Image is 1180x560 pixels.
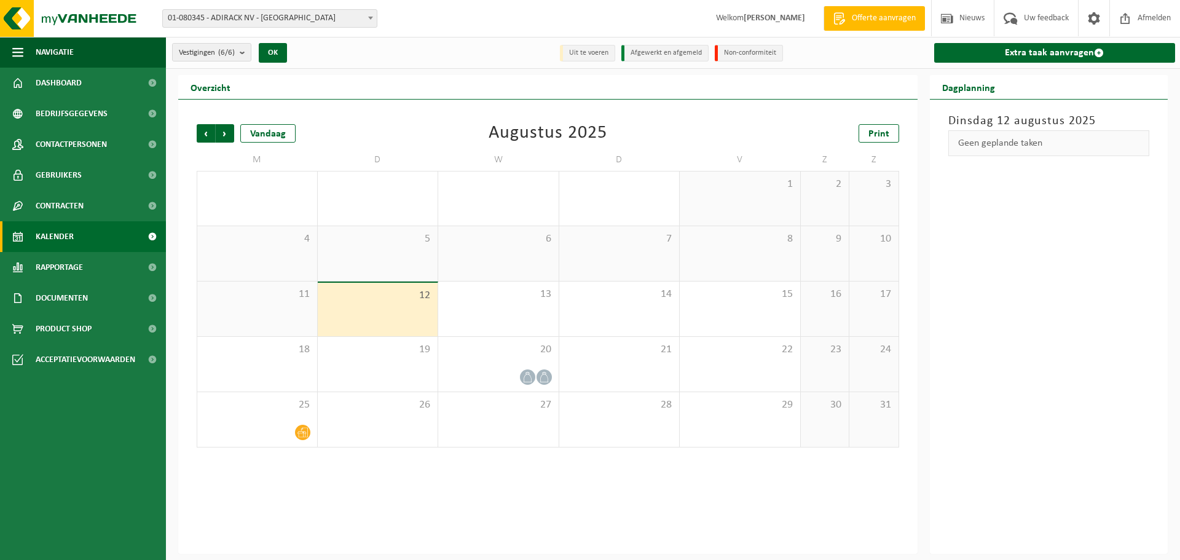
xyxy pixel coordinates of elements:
span: 10 [855,232,892,246]
td: W [438,149,559,171]
span: 15 [686,288,794,301]
span: 21 [565,343,674,357]
div: Vandaag [240,124,296,143]
span: Vestigingen [179,44,235,62]
span: Acceptatievoorwaarden [36,344,135,375]
strong: [PERSON_NAME] [744,14,805,23]
span: 6 [444,232,553,246]
td: V [680,149,801,171]
a: Offerte aanvragen [824,6,925,31]
h3: Dinsdag 12 augustus 2025 [948,112,1150,130]
span: 13 [444,288,553,301]
span: 20 [444,343,553,357]
span: 14 [565,288,674,301]
span: 11 [203,288,311,301]
span: 23 [807,343,843,357]
span: Contactpersonen [36,129,107,160]
span: 7 [565,232,674,246]
span: Print [868,129,889,139]
span: 1 [686,178,794,191]
h2: Dagplanning [930,75,1007,99]
span: Bedrijfsgegevens [36,98,108,129]
span: 27 [444,398,553,412]
span: Volgende [216,124,234,143]
span: Documenten [36,283,88,314]
span: Offerte aanvragen [849,12,919,25]
td: M [197,149,318,171]
td: Z [801,149,850,171]
span: 29 [686,398,794,412]
td: Z [849,149,899,171]
a: Print [859,124,899,143]
span: 9 [807,232,843,246]
div: Geen geplande taken [948,130,1150,156]
span: 17 [855,288,892,301]
span: 19 [324,343,432,357]
span: 28 [565,398,674,412]
span: 12 [324,289,432,302]
td: D [559,149,680,171]
span: Dashboard [36,68,82,98]
h2: Overzicht [178,75,243,99]
span: Contracten [36,191,84,221]
div: Augustus 2025 [489,124,607,143]
a: Extra taak aanvragen [934,43,1176,63]
span: 16 [807,288,843,301]
li: Afgewerkt en afgemeld [621,45,709,61]
span: 8 [686,232,794,246]
span: 4 [203,232,311,246]
span: 30 [807,398,843,412]
td: D [318,149,439,171]
span: Gebruikers [36,160,82,191]
span: 3 [855,178,892,191]
span: Rapportage [36,252,83,283]
span: 2 [807,178,843,191]
span: 24 [855,343,892,357]
span: 18 [203,343,311,357]
span: 01-080345 - ADIRACK NV - ROESELARE [162,9,377,28]
button: OK [259,43,287,63]
li: Uit te voeren [560,45,615,61]
count: (6/6) [218,49,235,57]
span: 31 [855,398,892,412]
span: Product Shop [36,314,92,344]
span: Kalender [36,221,74,252]
span: 22 [686,343,794,357]
button: Vestigingen(6/6) [172,43,251,61]
span: 26 [324,398,432,412]
li: Non-conformiteit [715,45,783,61]
span: 01-080345 - ADIRACK NV - ROESELARE [163,10,377,27]
span: 5 [324,232,432,246]
span: Vorige [197,124,215,143]
span: Navigatie [36,37,74,68]
span: 25 [203,398,311,412]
